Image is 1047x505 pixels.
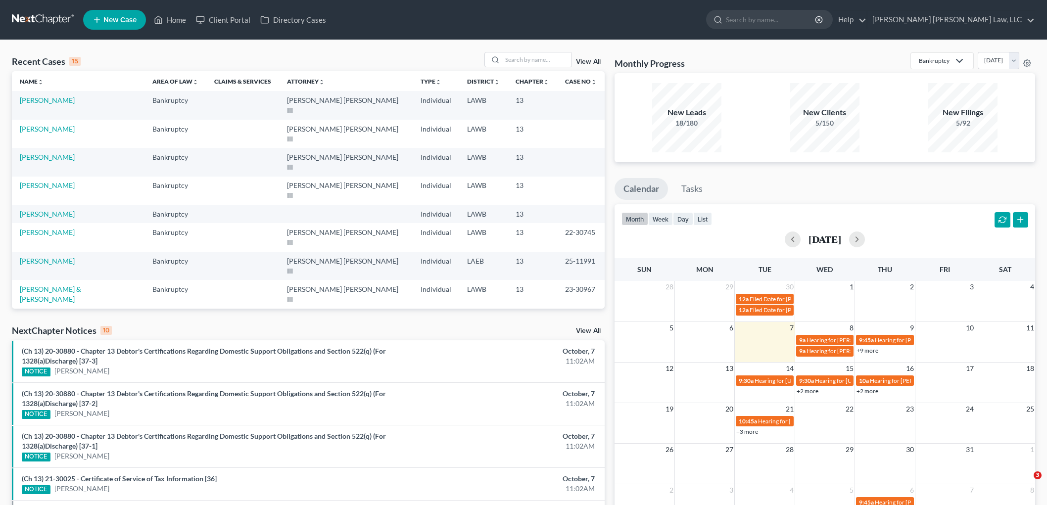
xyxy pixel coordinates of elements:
[494,79,500,85] i: unfold_more
[144,91,206,119] td: Bankruptcy
[790,118,859,128] div: 5/150
[928,118,998,128] div: 5/92
[103,16,137,24] span: New Case
[919,56,950,65] div: Bankruptcy
[279,148,413,176] td: [PERSON_NAME] [PERSON_NAME] III
[144,205,206,223] td: Bankruptcy
[516,78,549,85] a: Chapterunfold_more
[279,223,413,251] td: [PERSON_NAME] [PERSON_NAME] III
[857,347,878,354] a: +9 more
[22,485,50,494] div: NOTICE
[799,336,806,344] span: 9a
[648,212,673,226] button: week
[144,252,206,280] td: Bankruptcy
[845,444,855,456] span: 29
[799,347,806,355] span: 9a
[319,79,325,85] i: unfold_more
[20,285,81,303] a: [PERSON_NAME] & [PERSON_NAME]
[965,363,975,374] span: 17
[576,58,601,65] a: View All
[206,71,279,91] th: Claims & Services
[591,79,597,85] i: unfold_more
[54,451,109,461] a: [PERSON_NAME]
[739,295,749,303] span: 12a
[905,403,915,415] span: 23
[789,484,795,496] span: 4
[508,205,557,223] td: 13
[665,403,674,415] span: 19
[668,484,674,496] span: 2
[969,281,975,293] span: 3
[410,431,595,441] div: October, 7
[557,223,605,251] td: 22-30745
[22,389,386,408] a: (Ch 13) 20-30880 - Chapter 13 Debtor's Certifications Regarding Domestic Support Obligations and ...
[870,377,947,384] span: Hearing for [PERSON_NAME]
[928,107,998,118] div: New Filings
[785,403,795,415] span: 21
[192,79,198,85] i: unfold_more
[726,10,816,29] input: Search by name...
[279,177,413,205] td: [PERSON_NAME] [PERSON_NAME] III
[672,178,712,200] a: Tasks
[20,210,75,218] a: [PERSON_NAME]
[467,78,500,85] a: Districtunfold_more
[152,78,198,85] a: Area of Lawunfold_more
[413,280,459,308] td: Individual
[565,78,597,85] a: Case Nounfold_more
[668,322,674,334] span: 5
[969,484,975,496] span: 7
[12,324,112,336] div: NextChapter Notices
[1029,444,1035,456] span: 1
[410,474,595,484] div: October, 7
[1025,322,1035,334] span: 11
[279,120,413,148] td: [PERSON_NAME] [PERSON_NAME] III
[144,148,206,176] td: Bankruptcy
[845,363,855,374] span: 15
[22,347,386,365] a: (Ch 13) 20-30880 - Chapter 13 Debtor's Certifications Regarding Domestic Support Obligations and ...
[785,444,795,456] span: 28
[22,410,50,419] div: NOTICE
[665,363,674,374] span: 12
[909,281,915,293] span: 2
[965,444,975,456] span: 31
[508,91,557,119] td: 13
[20,257,75,265] a: [PERSON_NAME]
[557,309,605,337] td: 25-12243
[508,309,557,337] td: 13
[413,252,459,280] td: Individual
[557,280,605,308] td: 23-30967
[255,11,331,29] a: Directory Cases
[724,444,734,456] span: 27
[875,336,952,344] span: Hearing for [PERSON_NAME]
[849,484,855,496] span: 5
[878,265,892,274] span: Thu
[144,223,206,251] td: Bankruptcy
[279,309,413,337] td: [PERSON_NAME] [PERSON_NAME] III
[790,107,859,118] div: New Clients
[459,280,508,308] td: LAWB
[809,234,841,244] h2: [DATE]
[508,223,557,251] td: 13
[785,281,795,293] span: 30
[615,178,668,200] a: Calendar
[413,309,459,337] td: Individual
[410,441,595,451] div: 11:02AM
[38,79,44,85] i: unfold_more
[999,265,1011,274] span: Sat
[413,205,459,223] td: Individual
[459,120,508,148] td: LAWB
[410,399,595,409] div: 11:02AM
[859,377,869,384] span: 10a
[413,148,459,176] td: Individual
[12,55,81,67] div: Recent Cases
[20,125,75,133] a: [PERSON_NAME]
[739,417,757,425] span: 10:45a
[728,484,734,496] span: 3
[69,57,81,66] div: 15
[20,153,75,161] a: [PERSON_NAME]
[1013,471,1037,495] iframe: Intercom live chat
[615,57,685,69] h3: Monthly Progress
[410,389,595,399] div: October, 7
[54,484,109,494] a: [PERSON_NAME]
[867,11,1035,29] a: [PERSON_NAME] [PERSON_NAME] Law, LLC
